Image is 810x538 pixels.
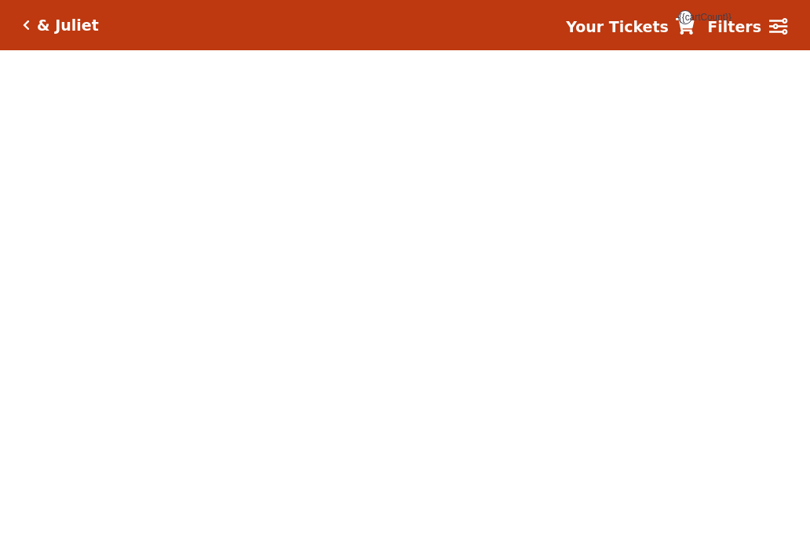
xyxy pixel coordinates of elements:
[37,16,99,35] h5: & Juliet
[678,10,692,24] span: {{cartCount}}
[707,16,787,38] a: Filters
[566,18,669,35] strong: Your Tickets
[707,18,761,35] strong: Filters
[23,20,30,31] a: Click here to go back to filters
[566,16,695,38] a: Your Tickets {{cartCount}}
